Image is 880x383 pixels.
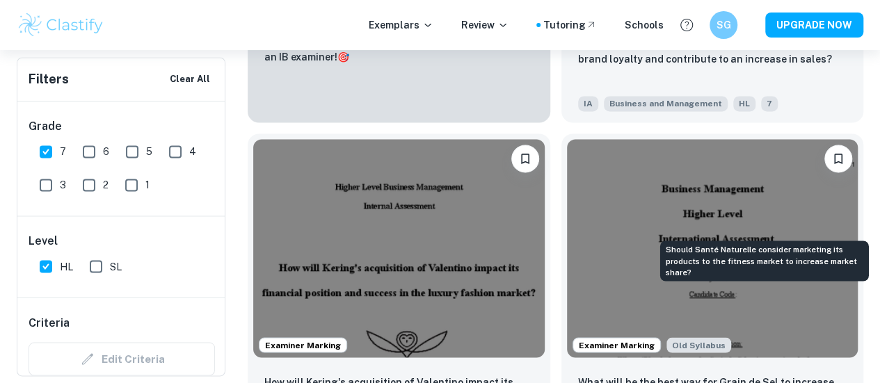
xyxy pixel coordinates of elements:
span: 7 [761,96,778,111]
h6: Grade [29,118,215,135]
h6: Level [29,233,215,250]
span: 2 [103,177,109,193]
div: Should Santé Naturelle consider marketing its products to the fitness market to increase market s... [660,241,869,281]
span: HL [733,96,755,111]
span: 4 [189,144,196,159]
p: To what extent will digital marketing support Gisteo brand loyalty and contribute to an increase ... [578,36,847,67]
span: 3 [60,177,66,193]
h6: Filters [29,70,69,89]
span: SL [110,259,122,274]
button: Help and Feedback [675,13,698,37]
span: 5 [146,144,152,159]
h6: SG [716,17,732,33]
span: HL [60,259,73,274]
span: Old Syllabus [666,337,731,352]
img: Clastify logo [17,11,105,39]
p: Exemplars [369,17,433,33]
span: Business and Management [604,96,728,111]
span: Examiner Marking [259,339,346,351]
a: Schools [625,17,664,33]
button: Clear All [166,69,214,90]
img: Business and Management IA example thumbnail: How will Kering's acquisition of Valenti [253,139,545,357]
span: 6 [103,144,109,159]
button: SG [710,11,737,39]
a: Tutoring [543,17,597,33]
div: Criteria filters are unavailable when searching by topic [29,342,215,375]
div: Starting from the May 2024 session, the Business IA requirements have changed. It's OK to refer t... [666,337,731,352]
p: Review [461,17,509,33]
span: Examiner Marking [573,339,660,351]
button: Bookmark [511,145,539,172]
button: UPGRADE NOW [765,13,863,38]
span: IA [578,96,598,111]
span: 1 [145,177,150,193]
span: 7 [60,144,66,159]
span: 🎯 [337,51,349,63]
button: Bookmark [824,145,852,172]
h6: Criteria [29,314,70,331]
img: Business and Management IA example thumbnail: What will be the best way for Grain de S [567,139,858,357]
